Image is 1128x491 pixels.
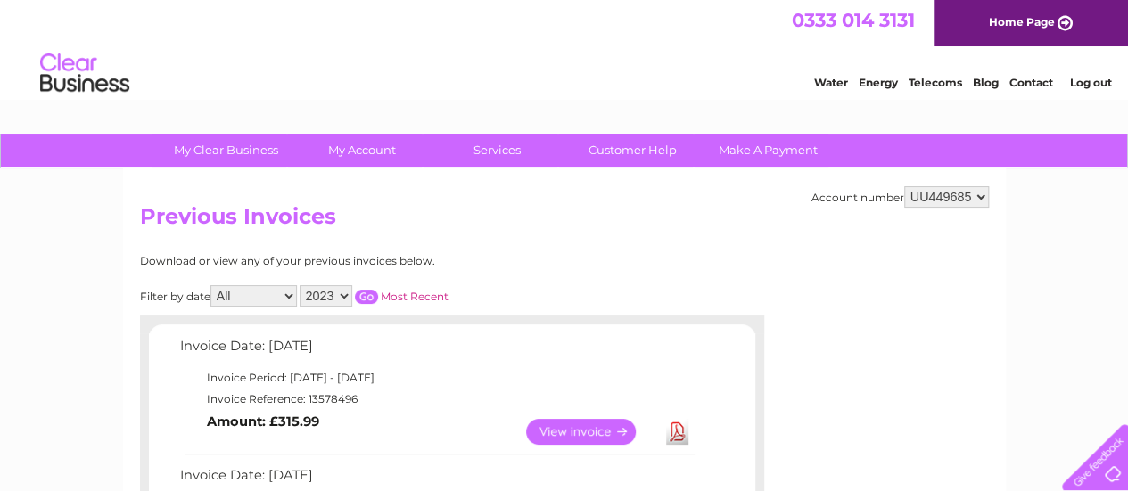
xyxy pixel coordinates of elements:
[176,334,697,367] td: Invoice Date: [DATE]
[140,255,608,267] div: Download or view any of your previous invoices below.
[811,186,989,208] div: Account number
[39,46,130,101] img: logo.png
[559,134,706,167] a: Customer Help
[695,134,842,167] a: Make A Payment
[909,76,962,89] a: Telecoms
[140,204,989,238] h2: Previous Invoices
[207,413,319,430] b: Amount: £315.99
[859,76,898,89] a: Energy
[1009,76,1053,89] a: Contact
[152,134,300,167] a: My Clear Business
[140,285,608,307] div: Filter by date
[144,10,986,86] div: Clear Business is a trading name of Verastar Limited (registered in [GEOGRAPHIC_DATA] No. 3667643...
[526,419,657,445] a: View
[381,290,449,303] a: Most Recent
[288,134,435,167] a: My Account
[973,76,999,89] a: Blog
[176,389,697,410] td: Invoice Reference: 13578496
[792,9,915,31] a: 0333 014 3131
[666,419,688,445] a: Download
[176,367,697,389] td: Invoice Period: [DATE] - [DATE]
[424,134,571,167] a: Services
[814,76,848,89] a: Water
[1069,76,1111,89] a: Log out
